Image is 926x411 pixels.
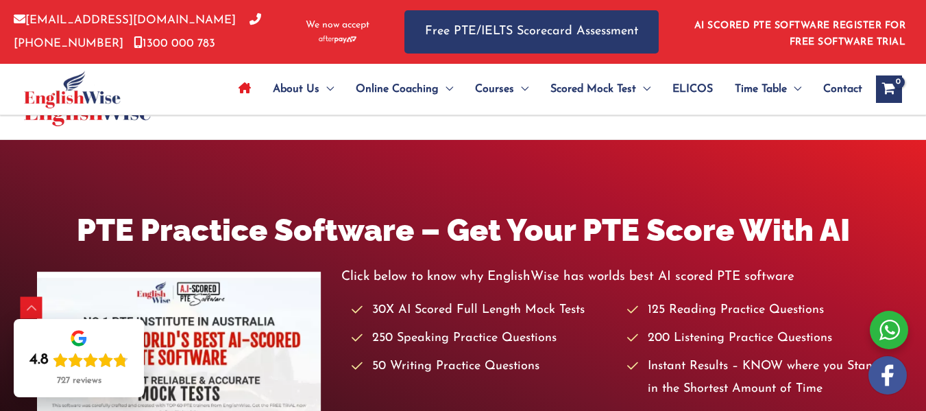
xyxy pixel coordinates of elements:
span: Menu Toggle [787,65,801,113]
a: View Shopping Cart, empty [876,75,902,103]
span: Contact [823,65,862,113]
a: [PHONE_NUMBER] [14,14,261,49]
span: Online Coaching [356,65,439,113]
span: About Us [273,65,319,113]
li: 50 Writing Practice Questions [352,355,613,378]
h1: PTE Practice Software – Get Your PTE Score With AI [37,209,889,252]
span: We now accept [306,19,369,32]
a: Scored Mock TestMenu Toggle [539,65,661,113]
div: 727 reviews [57,375,101,386]
a: AI SCORED PTE SOFTWARE REGISTER FOR FREE SOFTWARE TRIAL [694,21,906,47]
span: Time Table [735,65,787,113]
li: 125 Reading Practice Questions [627,299,889,322]
a: Free PTE/IELTS Scorecard Assessment [404,10,659,54]
a: [EMAIL_ADDRESS][DOMAIN_NAME] [14,14,236,26]
span: Courses [475,65,514,113]
a: 1300 000 783 [134,38,215,49]
img: white-facebook.png [868,356,907,395]
aside: Header Widget 1 [686,10,912,54]
span: ELICOS [672,65,713,113]
li: 200 Listening Practice Questions [627,327,889,350]
div: Rating: 4.8 out of 5 [29,351,128,370]
a: Time TableMenu Toggle [724,65,812,113]
nav: Site Navigation: Main Menu [228,65,862,113]
a: Online CoachingMenu Toggle [345,65,464,113]
p: Click below to know why EnglishWise has worlds best AI scored PTE software [341,266,889,288]
li: 250 Speaking Practice Questions [352,327,613,350]
li: Instant Results – KNOW where you Stand in the Shortest Amount of Time [627,355,889,401]
a: CoursesMenu Toggle [464,65,539,113]
span: Menu Toggle [319,65,334,113]
li: 30X AI Scored Full Length Mock Tests [352,299,613,322]
a: Contact [812,65,862,113]
div: 4.8 [29,351,49,370]
span: Menu Toggle [514,65,528,113]
span: Menu Toggle [439,65,453,113]
img: cropped-ew-logo [24,71,121,108]
a: ELICOS [661,65,724,113]
span: Menu Toggle [636,65,650,113]
img: Afterpay-Logo [319,36,356,43]
span: Scored Mock Test [550,65,636,113]
a: About UsMenu Toggle [262,65,345,113]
